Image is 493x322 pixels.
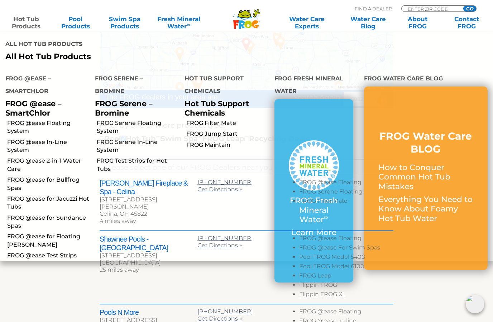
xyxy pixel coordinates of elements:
a: [PHONE_NUMBER] [197,235,253,242]
a: AboutFROG [398,15,437,30]
div: Celina, OH 45822 [100,210,197,218]
a: All Hot Tub Products [5,52,241,61]
a: FROG Test Strips for Hot Tubs [97,157,179,173]
a: FROG @ease In-Line System [7,138,90,154]
span: 4 miles away [100,218,136,224]
h2: Shawnee Pools - [GEOGRAPHIC_DATA] [100,235,197,252]
input: Zip Code Form [407,6,455,12]
li: FROG @ease Floating [299,179,393,188]
p: How to Conquer Common Hot Tub Mistakes [378,163,473,191]
input: GO [463,6,476,11]
a: Water CareExperts [276,15,338,30]
div: [GEOGRAPHIC_DATA] [100,259,197,266]
p: FROG Serene – Bromine [95,99,174,117]
img: openIcon [466,295,484,313]
p: FROG @ease – SmartChlor [5,99,84,117]
h2: [PERSON_NAME] Fireplace & Spa - Celina [100,179,197,196]
a: Get Directions » [197,186,242,193]
a: [PHONE_NUMBER] [197,179,253,186]
a: PoolProducts [56,15,95,30]
a: FROG @ease for Sundance Spas [7,214,90,230]
li: FROG @ease Floating [299,308,393,317]
li: FROG Leap [299,272,393,281]
li: FROG Serene Floating [299,188,393,197]
a: FROG Serene In-Line System [97,138,179,154]
h4: FROG Serene – Bromine [95,72,174,99]
a: FROG Jump Start [186,130,269,138]
a: [PHONE_NUMBER] [197,308,253,315]
a: Fresh MineralWater∞ [155,15,203,30]
a: FROG Filter Mate [186,119,269,127]
a: Hot Tub Support Chemicals [185,99,249,117]
h4: Hot Tub Support Chemicals [185,72,263,99]
a: FROG @ease Test Strips [7,252,90,260]
li: Flippin FROG [299,281,393,291]
a: Get Directions » [197,242,242,249]
li: FROG @ease Floating [299,235,393,244]
span: 25 miles away [100,266,139,273]
a: FROG Serene Floating System [97,119,179,135]
a: FROG Fresh Mineral Water∞ Learn More [289,140,339,241]
li: Pool FROG Model 6100 [299,263,393,272]
a: FROG Maintain [186,141,269,149]
a: FROG @ease for Floating [PERSON_NAME] [7,233,90,249]
a: Hot TubProducts [7,15,46,30]
a: Swim SpaProducts [106,15,144,30]
h4: FROG Water Care Blog [364,72,488,87]
div: [STREET_ADDRESS] [100,252,197,259]
a: FROG Water Care BLOG How to Conquer Common Hot Tub Mistakes Everything You Need to Know About Foa... [378,130,473,227]
a: FROG @ease Floating System [7,119,90,135]
sup: ∞ [187,22,190,27]
a: Water CareBlog [349,15,387,30]
li: FROG Filter Mate [299,197,393,207]
a: FROG @ease 2-in-1 Water Care [7,157,90,173]
a: Get Directions » [197,315,242,322]
div: [STREET_ADDRESS][PERSON_NAME] [100,196,197,210]
a: FROG @ease for Jacuzzi Hot Tubs [7,195,90,211]
p: Find A Dealer [355,5,392,12]
a: ContactFROG [447,15,486,30]
h4: FROG @ease – SmartChlor [5,72,84,99]
a: FROG @ease for Bullfrog Spas [7,176,90,192]
h2: Pools N More [100,308,197,317]
li: Flippin FROG XL [299,291,393,300]
li: Pool FROG Model 5400 [299,253,393,263]
h3: FROG Water Care BLOG [378,130,473,156]
p: Everything You Need to Know About Foamy Hot Tub Water [378,195,473,223]
h4: FROG Fresh Mineral Water [274,72,353,99]
h4: All Hot Tub Products [5,38,241,52]
li: FROG @ease For Swim Spas [299,244,393,253]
